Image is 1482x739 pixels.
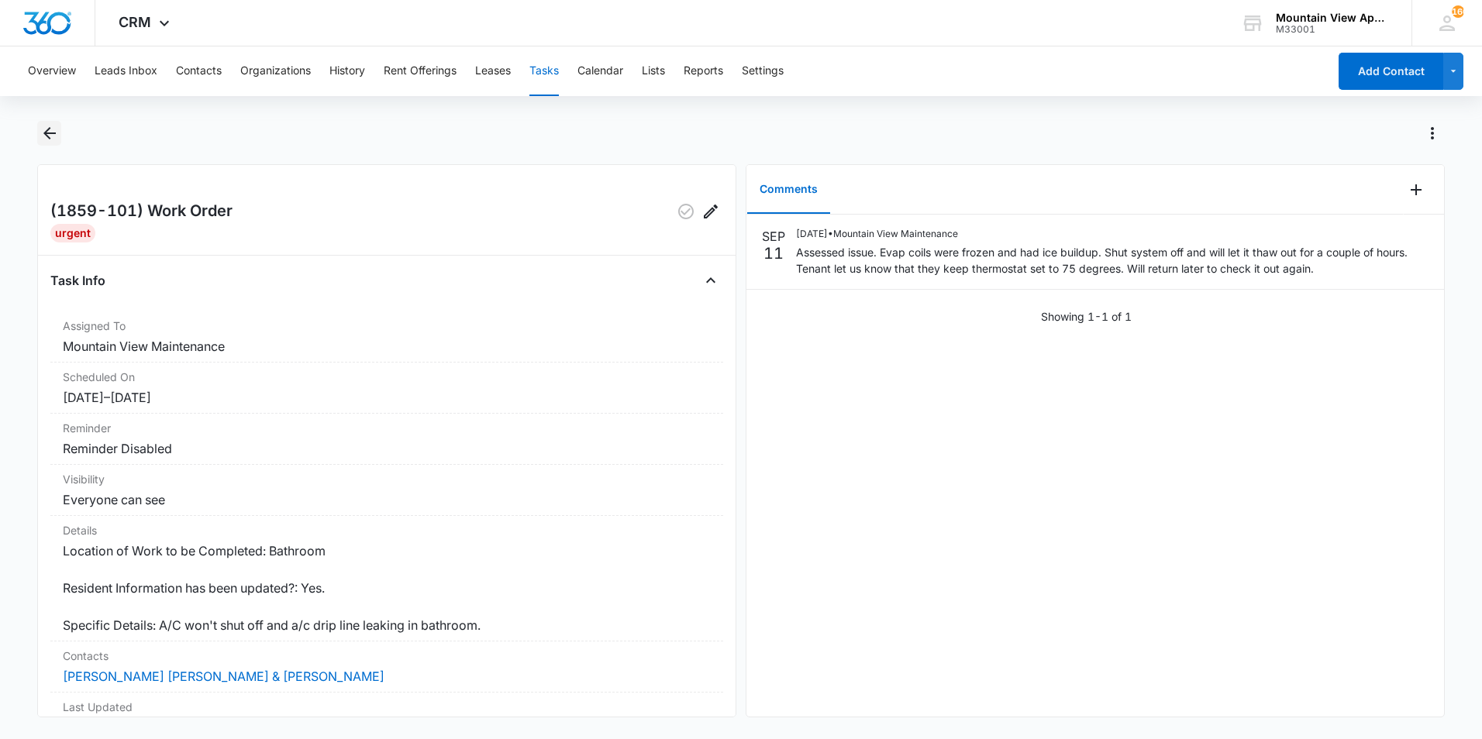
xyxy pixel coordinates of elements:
button: Close [698,268,723,293]
dt: Details [63,522,711,538]
p: SEP [762,227,785,246]
dd: Location of Work to be Completed: Bathroom Resident Information has been updated?: Yes. Specific ... [63,541,711,634]
p: Showing 1-1 of 1 [1041,308,1132,325]
dt: Visibility [63,471,711,487]
button: Contacts [176,46,222,96]
button: Overview [28,46,76,96]
div: account id [1276,24,1389,35]
button: Leads Inbox [95,46,157,96]
button: Comments [747,166,830,214]
dt: Reminder [63,420,711,436]
span: CRM [119,14,151,30]
h2: (1859-101) Work Order [50,199,233,224]
dt: Assigned To [63,318,711,334]
button: Tasks [529,46,559,96]
span: 160 [1452,5,1464,18]
button: Add Comment [1404,177,1429,202]
button: Back [37,121,61,146]
button: Calendar [577,46,623,96]
dd: Mountain View Maintenance [63,337,711,356]
div: ReminderReminder Disabled [50,414,723,465]
dt: Scheduled On [63,369,711,385]
dt: Last Updated [63,699,711,715]
div: DetailsLocation of Work to be Completed: Bathroom Resident Information has been updated?: Yes. Sp... [50,516,723,641]
dt: Contacts [63,648,711,664]
dd: [DATE] – [DATE] [63,388,711,407]
div: Assigned ToMountain View Maintenance [50,311,723,363]
p: [DATE] • Mountain View Maintenance [796,227,1429,241]
dd: Everyone can see [63,490,711,509]
button: Leases [475,46,511,96]
p: Assessed issue. Evap coils were frozen and had ice buildup. Shut system off and will let it thaw ... [796,244,1429,277]
div: Urgent [50,224,95,242]
button: Edit [698,199,723,224]
dd: Reminder Disabled [63,439,711,458]
h4: Task Info [50,271,105,290]
a: [PERSON_NAME] [PERSON_NAME] & [PERSON_NAME] [63,669,384,684]
button: Add Contact [1339,53,1443,90]
button: Organizations [240,46,311,96]
p: 11 [763,246,784,261]
button: Settings [742,46,784,96]
button: Lists [642,46,665,96]
button: History [329,46,365,96]
button: Reports [684,46,723,96]
div: account name [1276,12,1389,24]
div: VisibilityEveryone can see [50,465,723,516]
div: Contacts[PERSON_NAME] [PERSON_NAME] & [PERSON_NAME] [50,641,723,693]
button: Actions [1420,121,1445,146]
button: Rent Offerings [384,46,457,96]
div: Scheduled On[DATE]–[DATE] [50,363,723,414]
div: notifications count [1452,5,1464,18]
